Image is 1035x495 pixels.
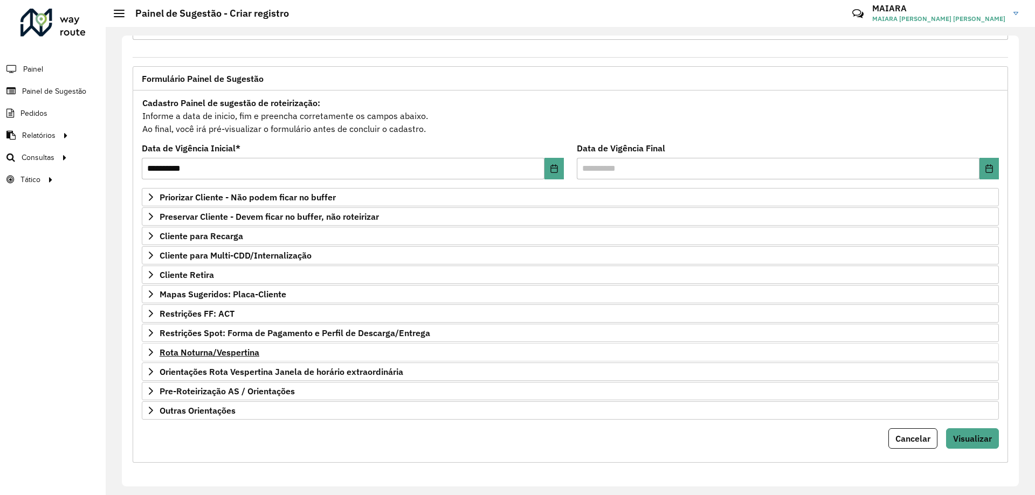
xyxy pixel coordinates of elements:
a: Orientações Rota Vespertina Janela de horário extraordinária [142,362,999,381]
span: Painel [23,64,43,75]
h2: Painel de Sugestão - Criar registro [125,8,289,19]
span: Painel de Sugestão [22,86,86,97]
a: Cliente para Multi-CDD/Internalização [142,246,999,264]
a: Priorizar Cliente - Não podem ficar no buffer [142,188,999,206]
button: Choose Date [544,158,564,179]
span: Restrições FF: ACT [160,309,234,318]
span: Formulário Painel de Sugestão [142,74,264,83]
span: Cliente Retira [160,270,214,279]
a: Cliente para Recarga [142,227,999,245]
label: Data de Vigência Final [577,142,665,155]
a: Outras Orientações [142,401,999,420]
a: Pre-Roteirização AS / Orientações [142,382,999,400]
div: Informe a data de inicio, fim e preencha corretamente os campos abaixo. Ao final, você irá pré-vi... [142,96,999,136]
span: Tático [20,174,40,185]
span: Preservar Cliente - Devem ficar no buffer, não roteirizar [160,212,379,221]
h3: MAIARA [872,3,1005,13]
span: Rota Noturna/Vespertina [160,348,259,357]
span: Cliente para Multi-CDD/Internalização [160,251,312,260]
button: Visualizar [946,428,999,449]
span: MAIARA [PERSON_NAME] [PERSON_NAME] [872,14,1005,24]
span: Relatórios [22,130,56,141]
span: Pre-Roteirização AS / Orientações [160,387,295,395]
button: Cancelar [888,428,937,449]
a: Mapas Sugeridos: Placa-Cliente [142,285,999,303]
a: Restrições FF: ACT [142,304,999,323]
strong: Cadastro Painel de sugestão de roteirização: [142,97,320,108]
span: Visualizar [953,433,992,444]
a: Cliente Retira [142,266,999,284]
span: Restrições Spot: Forma de Pagamento e Perfil de Descarga/Entrega [160,329,430,337]
span: Outras Orientações [160,406,236,415]
span: Orientações Rota Vespertina Janela de horário extraordinária [160,367,403,376]
span: Consultas [22,152,54,163]
span: Cliente para Recarga [160,232,243,240]
span: Pedidos [20,108,47,119]
a: Contato Rápido [846,2,870,25]
a: Rota Noturna/Vespertina [142,343,999,361]
a: Preservar Cliente - Devem ficar no buffer, não roteirizar [142,207,999,226]
a: Restrições Spot: Forma de Pagamento e Perfil de Descarga/Entrega [142,324,999,342]
button: Choose Date [979,158,999,179]
label: Data de Vigência Inicial [142,142,240,155]
span: Mapas Sugeridos: Placa-Cliente [160,290,286,298]
span: Cancelar [895,433,930,444]
span: Priorizar Cliente - Não podem ficar no buffer [160,193,336,201]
